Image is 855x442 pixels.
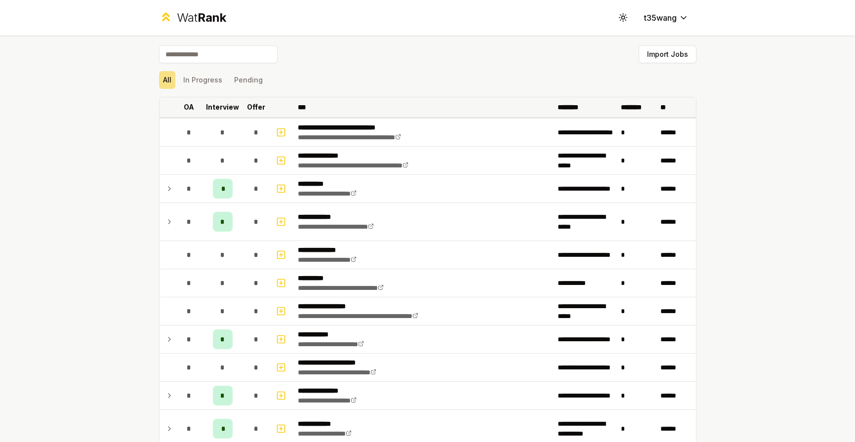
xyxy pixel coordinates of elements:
button: t35wang [636,9,696,27]
button: Import Jobs [639,45,696,63]
button: In Progress [179,71,226,89]
span: Rank [198,10,226,25]
div: Wat [177,10,226,26]
button: All [159,71,175,89]
p: Offer [247,102,265,112]
p: Interview [206,102,239,112]
button: Pending [230,71,267,89]
span: t35wang [644,12,677,24]
p: OA [184,102,194,112]
a: WatRank [159,10,227,26]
